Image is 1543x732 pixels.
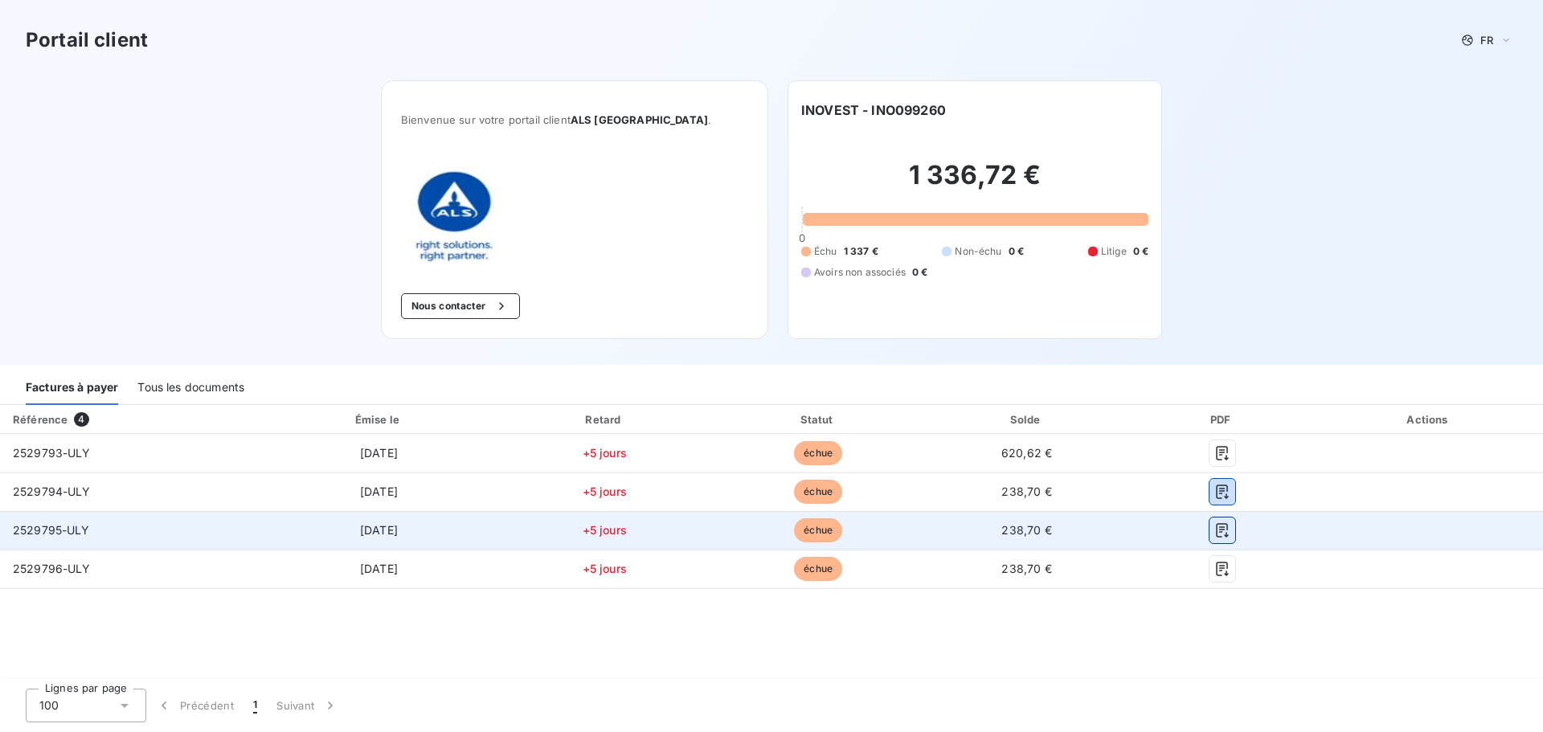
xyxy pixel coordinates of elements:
span: 238,70 € [1001,523,1051,537]
span: 2529796-ULY [13,562,91,575]
div: Retard [500,411,710,427]
span: 2529795-ULY [13,523,90,537]
span: 238,70 € [1001,562,1051,575]
div: Factures à payer [26,371,118,405]
span: échue [794,557,842,581]
span: Litige [1101,244,1127,259]
div: Tous les documents [137,371,244,405]
span: échue [794,480,842,504]
h6: INOVEST - INO099260 [801,100,946,120]
span: FR [1480,34,1493,47]
span: 1 337 € [844,244,878,259]
span: +5 jours [583,562,627,575]
img: Company logo [401,165,504,268]
button: Nous contacter [401,293,520,319]
span: Bienvenue sur votre portail client . [401,113,748,126]
span: 0 € [1133,244,1148,259]
button: Précédent [146,689,244,722]
span: 0 € [912,265,927,280]
span: 2529793-ULY [13,446,91,460]
button: Suivant [267,689,348,722]
span: 2529794-ULY [13,485,91,498]
span: [DATE] [360,446,398,460]
span: [DATE] [360,485,398,498]
span: Échu [814,244,837,259]
span: échue [794,518,842,542]
span: échue [794,441,842,465]
div: PDF [1133,411,1312,427]
span: +5 jours [583,523,627,537]
h3: Portail client [26,26,148,55]
span: 0 € [1009,244,1024,259]
div: Référence [13,413,68,426]
span: +5 jours [583,446,627,460]
span: ALS [GEOGRAPHIC_DATA] [571,113,708,126]
div: Émise le [264,411,493,427]
span: 100 [39,697,59,714]
div: Actions [1318,411,1540,427]
div: Solde [927,411,1127,427]
span: 0 [799,231,805,244]
span: Non-échu [955,244,1001,259]
span: Avoirs non associés [814,265,906,280]
span: 4 [74,412,88,427]
div: Statut [716,411,921,427]
span: +5 jours [583,485,627,498]
button: 1 [244,689,267,722]
span: [DATE] [360,562,398,575]
span: 238,70 € [1001,485,1051,498]
span: 620,62 € [1001,446,1052,460]
span: [DATE] [360,523,398,537]
span: 1 [253,697,257,714]
h2: 1 336,72 € [801,159,1148,207]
